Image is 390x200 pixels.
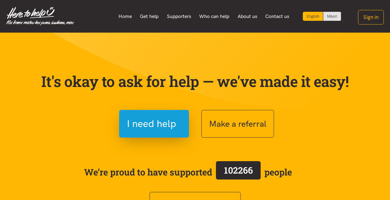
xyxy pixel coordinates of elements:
[195,10,234,23] a: Who can help
[136,10,163,23] a: Get help
[40,72,350,90] p: It's okay to ask for help — we've made it easy!
[224,164,253,176] span: 102266
[127,116,176,132] span: I need help
[323,12,341,21] a: Switch to Te Reo Māori
[119,110,189,138] button: I need help
[114,10,136,23] a: Home
[303,12,341,21] div: Language toggle
[163,10,195,23] a: Supporters
[212,160,264,184] a: 102266
[303,12,323,21] div: Current language
[358,10,384,25] button: Sign in
[261,10,294,23] a: Contact us
[84,160,292,184] span: We’re proud to have supported people
[201,110,274,138] button: Make a referral
[234,10,262,23] a: About us
[6,7,74,25] img: Home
